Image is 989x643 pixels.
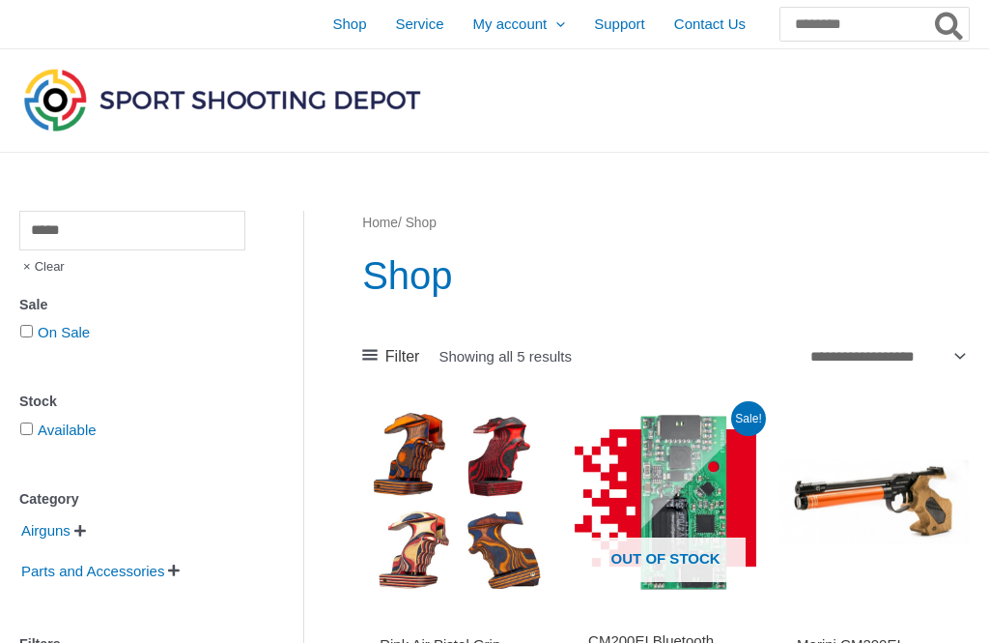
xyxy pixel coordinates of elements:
[20,423,33,435] input: Available
[19,291,245,319] div: Sale
[20,325,33,337] input: On Sale
[19,521,72,538] a: Airguns
[931,8,969,41] button: Search
[585,538,746,582] span: Out of stock
[74,524,86,538] span: 
[571,407,760,597] img: CM200EI Bluetooth Electronic Board
[797,608,951,631] iframe: Customer reviews powered by Trustpilot
[19,64,425,135] img: Sport Shooting Depot
[19,388,245,416] div: Stock
[38,422,97,438] a: Available
[19,514,72,547] span: Airguns
[588,608,743,631] iframe: Customer reviews powered by Trustpilot
[38,324,90,340] a: On Sale
[362,342,419,371] a: Filter
[362,407,551,597] img: Rink Air Pistol Grip
[362,211,969,236] nav: Breadcrumb
[380,608,534,631] iframe: Customer reviews powered by Trustpilot
[19,250,65,283] span: Clear
[168,564,180,577] span: 
[804,341,969,370] select: Shop order
[571,407,760,597] a: Out of stock
[19,485,245,513] div: Category
[19,562,166,578] a: Parts and Accessories
[731,401,766,436] span: Sale!
[385,342,420,371] span: Filter
[438,349,572,364] p: Showing all 5 results
[19,555,166,588] span: Parts and Accessories
[362,216,398,230] a: Home
[362,248,969,303] h1: Shop
[779,407,969,597] img: CM200EI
